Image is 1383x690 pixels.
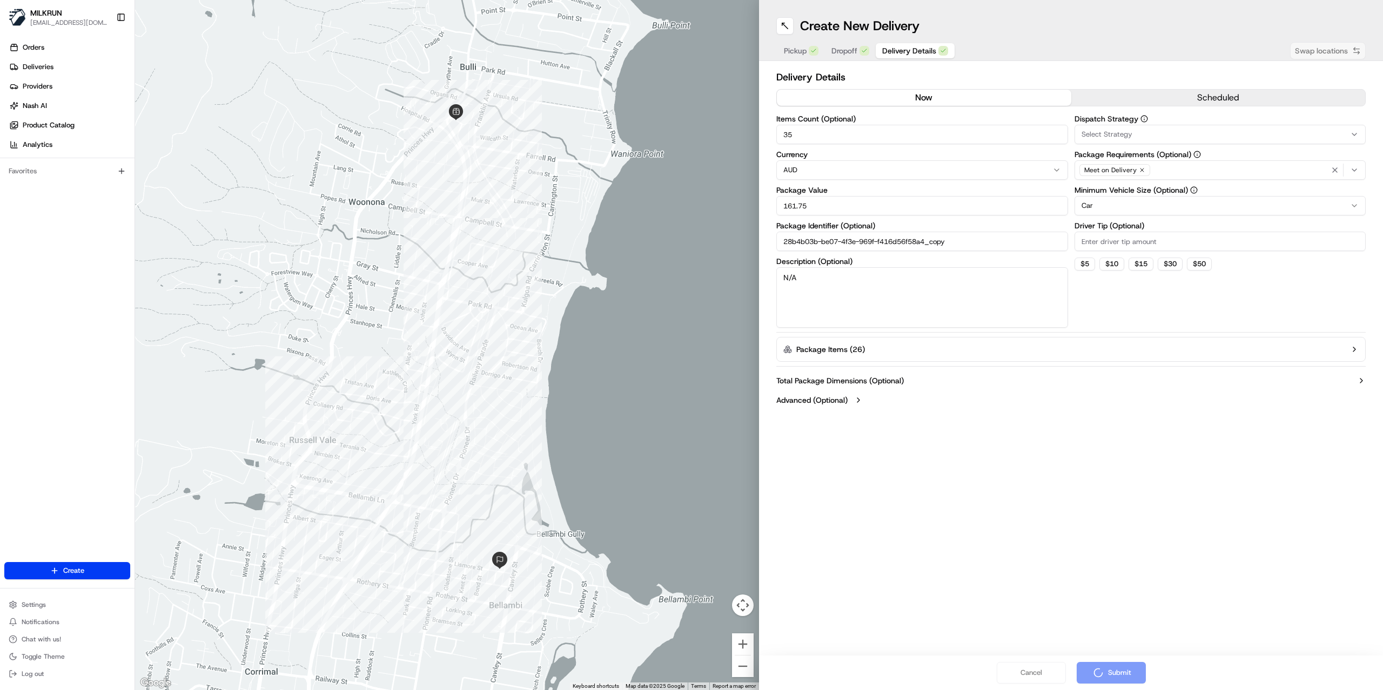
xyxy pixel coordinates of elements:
button: Create [4,562,130,579]
span: Notifications [22,618,59,626]
button: Toggle Theme [4,649,130,664]
a: Orders [4,39,135,56]
label: Driver Tip (Optional) [1075,222,1366,229]
button: Map camera controls [732,594,754,616]
span: Dropoff [831,45,857,56]
button: Total Package Dimensions (Optional) [776,375,1366,386]
button: Zoom in [732,633,754,655]
input: Enter package value [776,196,1068,215]
input: Enter number of items [776,125,1068,144]
button: now [777,90,1071,106]
button: MILKRUN [30,8,62,18]
label: Items Count (Optional) [776,115,1068,123]
label: Minimum Vehicle Size (Optional) [1075,186,1366,194]
button: [EMAIL_ADDRESS][DOMAIN_NAME] [30,18,108,27]
label: Advanced (Optional) [776,395,848,405]
span: Log out [22,669,44,678]
span: Orders [23,43,44,52]
span: Deliveries [23,62,53,72]
label: Package Identifier (Optional) [776,222,1068,229]
label: Package Value [776,186,1068,194]
label: Package Requirements (Optional) [1075,151,1366,158]
input: Enter driver tip amount [1075,232,1366,251]
button: Settings [4,597,130,612]
button: $10 [1099,258,1124,270]
label: Dispatch Strategy [1075,115,1366,123]
a: Terms [691,683,706,689]
span: Create [63,566,84,576]
span: Nash AI [23,101,47,111]
textarea: N/A [776,267,1068,328]
label: Description (Optional) [776,258,1068,265]
button: scheduled [1071,90,1366,106]
a: Open this area in Google Maps (opens a new window) [138,676,173,690]
button: Select Strategy [1075,125,1366,144]
button: $15 [1129,258,1153,270]
label: Total Package Dimensions (Optional) [776,375,904,386]
span: Toggle Theme [22,652,65,661]
span: Settings [22,600,46,609]
span: Select Strategy [1082,130,1132,139]
label: Currency [776,151,1068,158]
button: Chat with us! [4,632,130,647]
h2: Delivery Details [776,70,1366,85]
button: Meet on Delivery [1075,160,1366,180]
button: Zoom out [732,655,754,677]
button: Dispatch Strategy [1140,115,1148,123]
button: Minimum Vehicle Size (Optional) [1190,186,1198,194]
span: Pickup [784,45,807,56]
button: Keyboard shortcuts [573,682,619,690]
span: Meet on Delivery [1084,166,1137,174]
h1: Create New Delivery [800,17,919,35]
button: Package Requirements (Optional) [1193,151,1201,158]
span: Analytics [23,140,52,150]
img: MILKRUN [9,9,26,26]
span: Chat with us! [22,635,61,644]
img: Google [138,676,173,690]
button: Notifications [4,614,130,630]
a: Providers [4,78,135,95]
span: Delivery Details [882,45,936,56]
a: Analytics [4,136,135,153]
button: MILKRUNMILKRUN[EMAIL_ADDRESS][DOMAIN_NAME] [4,4,112,30]
span: Map data ©2025 Google [626,683,684,689]
span: Product Catalog [23,120,75,130]
input: Enter package identifier [776,232,1068,251]
button: Log out [4,666,130,681]
button: Advanced (Optional) [776,395,1366,405]
label: Package Items ( 26 ) [796,344,865,355]
a: Deliveries [4,58,135,76]
button: Package Items (26) [776,337,1366,362]
div: Favorites [4,163,130,180]
a: Product Catalog [4,117,135,134]
a: Report a map error [713,683,756,689]
span: Providers [23,82,52,91]
button: $50 [1187,258,1212,270]
a: Nash AI [4,97,135,114]
button: $30 [1158,258,1183,270]
button: $5 [1075,258,1095,270]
